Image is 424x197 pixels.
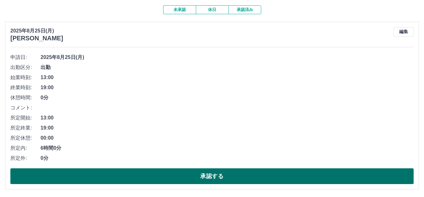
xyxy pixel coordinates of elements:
[41,154,414,162] span: 0分
[41,124,414,132] span: 19:00
[10,144,41,152] span: 所定内:
[10,114,41,122] span: 所定開始:
[41,94,414,101] span: 0分
[394,27,414,37] button: 編集
[196,5,229,14] button: 休日
[41,74,414,81] span: 13:00
[10,168,414,184] button: 承認する
[10,35,63,42] h3: [PERSON_NAME]
[41,84,414,91] span: 19:00
[41,64,414,71] span: 出勤
[10,104,41,112] span: コメント:
[41,144,414,152] span: 6時間0分
[41,134,414,142] span: 00:00
[10,94,41,101] span: 休憩時間:
[10,27,63,35] p: 2025年8月25日(月)
[10,84,41,91] span: 終業時刻:
[10,124,41,132] span: 所定終業:
[10,74,41,81] span: 始業時刻:
[41,114,414,122] span: 13:00
[10,134,41,142] span: 所定休憩:
[10,54,41,61] span: 申請日:
[41,54,414,61] span: 2025年8月25日(月)
[163,5,196,14] button: 未承認
[229,5,261,14] button: 承認済み
[10,154,41,162] span: 所定外:
[10,64,41,71] span: 出勤区分:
